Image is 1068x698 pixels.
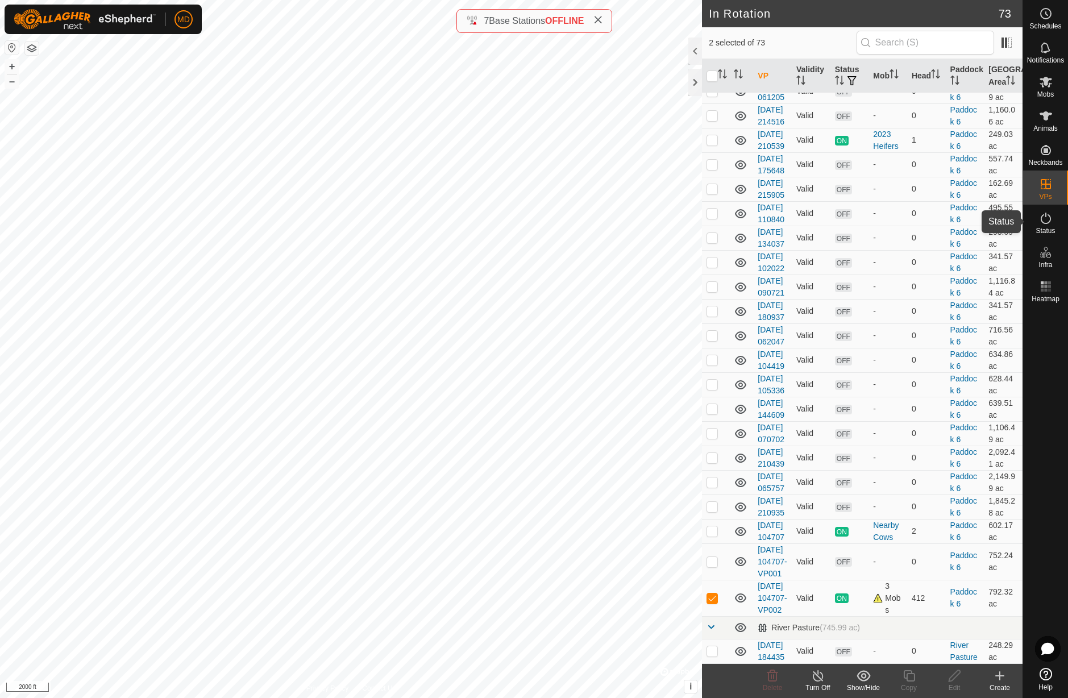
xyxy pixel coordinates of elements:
td: Valid [792,323,830,348]
td: 0 [907,470,946,495]
div: Show/Hide [841,683,886,693]
a: Paddock 6 [950,276,977,297]
span: (745.99 ac) [820,623,860,632]
span: Help [1038,684,1053,691]
td: 2,149.99 ac [984,470,1023,495]
td: 341.57 ac [984,250,1023,275]
td: Valid [792,299,830,323]
th: Mob [868,59,907,93]
td: Valid [792,177,830,201]
td: 0 [907,250,946,275]
span: Animals [1033,125,1058,132]
span: VPs [1039,193,1052,200]
p-sorticon: Activate to sort [931,71,940,80]
td: 0 [907,397,946,421]
a: Paddock 6 [950,203,977,224]
span: OFF [835,478,852,488]
a: [DATE] 134037 [758,227,784,248]
td: 1,845.28 ac [984,495,1023,519]
a: [DATE] 061205 [758,81,784,102]
td: Valid [792,275,830,299]
a: [DATE] 105336 [758,374,784,395]
td: 162.69 ac [984,177,1023,201]
span: Notifications [1027,57,1064,64]
td: 1,160.06 ac [984,103,1023,128]
a: Privacy Policy [306,683,349,693]
p-sorticon: Activate to sort [796,77,805,86]
a: [DATE] 090721 [758,276,784,297]
th: Validity [792,59,830,93]
td: Valid [792,470,830,495]
div: - [873,354,903,366]
span: OFF [835,87,852,97]
td: 602.17 ac [984,519,1023,543]
div: - [873,645,903,657]
div: - [873,427,903,439]
a: Paddock 6 [950,105,977,126]
td: Valid [792,543,830,580]
span: Schedules [1029,23,1061,30]
a: Paddock 6 [950,423,977,444]
td: 0 [907,299,946,323]
span: OFF [835,331,852,341]
span: Heatmap [1032,296,1059,302]
span: Base Stations [489,16,545,26]
th: Head [907,59,946,93]
span: i [689,682,692,691]
td: 495.55 ac [984,201,1023,226]
td: 341.57 ac [984,299,1023,323]
div: - [873,556,903,568]
span: 73 [999,5,1011,22]
td: 0 [907,103,946,128]
td: 1 [907,128,946,152]
td: 0 [907,348,946,372]
td: 0 [907,275,946,299]
p-sorticon: Activate to sort [718,71,727,80]
p-sorticon: Activate to sort [950,77,959,86]
a: [DATE] 144609 [758,398,784,419]
td: Valid [792,580,830,616]
span: OFFLINE [545,16,584,26]
a: Paddock 6 [950,301,977,322]
td: 0 [907,177,946,201]
td: 0 [907,446,946,470]
span: OFF [835,429,852,439]
button: – [5,74,19,88]
td: Valid [792,372,830,397]
span: OFF [835,258,852,268]
p-sorticon: Activate to sort [835,77,844,86]
a: Paddock 6 [950,521,977,542]
a: [DATE] 065757 [758,472,784,493]
a: Contact Us [362,683,396,693]
a: Paddock 6 [950,472,977,493]
td: 0 [907,543,946,580]
a: [DATE] 175648 [758,154,784,175]
div: Turn Off [795,683,841,693]
div: - [873,403,903,415]
a: Paddock 6 [950,252,977,273]
span: 7 [484,16,489,26]
span: OFF [835,282,852,292]
td: 2,092.41 ac [984,446,1023,470]
a: [DATE] 215905 [758,178,784,200]
span: OFF [835,307,852,317]
div: - [873,501,903,513]
p-sorticon: Activate to sort [890,71,899,80]
a: [DATE] 210539 [758,130,784,151]
a: Paddock 6 [950,374,977,395]
div: 2023 Heifers [873,128,903,152]
td: 2 [907,519,946,543]
td: Valid [792,103,830,128]
span: Status [1036,227,1055,234]
button: Reset Map [5,41,19,55]
div: Create [977,683,1023,693]
td: 0 [907,226,946,250]
td: 249.03 ac [984,128,1023,152]
div: - [873,256,903,268]
a: Paddock 6 [950,350,977,371]
a: [DATE] 210439 [758,447,784,468]
span: OFF [835,185,852,194]
a: Paddock 6 [950,447,977,468]
a: [DATE] 070702 [758,423,784,444]
td: Valid [792,446,830,470]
